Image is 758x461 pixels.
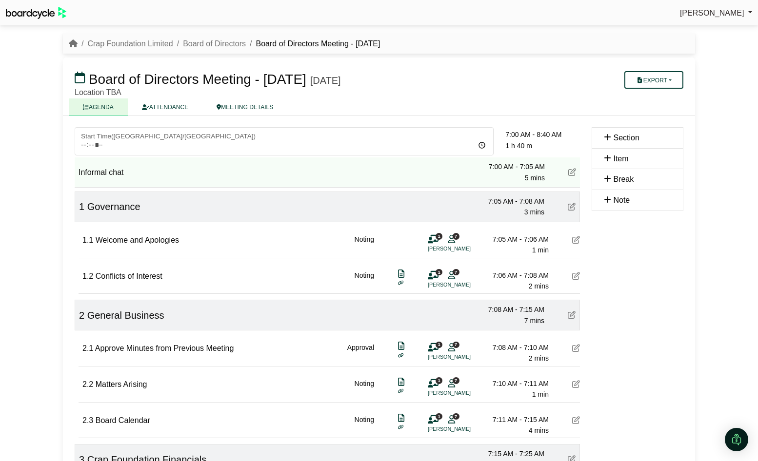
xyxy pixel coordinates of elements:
span: Governance [87,201,140,212]
div: 7:08 AM - 7:10 AM [480,342,549,353]
span: Approve Minutes from Previous Meeting [95,344,234,352]
span: Break [613,175,634,183]
span: 1 [436,342,442,348]
li: Board of Directors Meeting - [DATE] [246,38,380,50]
div: 7:08 AM - 7:15 AM [476,304,544,315]
span: Item [613,154,628,163]
div: Noting [355,270,374,292]
div: Approval [347,342,374,364]
span: General Business [87,310,164,321]
span: Informal chat [79,168,123,176]
div: 7:15 AM - 7:25 AM [476,448,544,459]
nav: breadcrumb [69,38,380,50]
span: 7 mins [524,317,544,325]
a: Crap Foundation Limited [87,39,173,48]
a: ATTENDANCE [128,98,202,115]
div: Noting [355,414,374,436]
span: Welcome and Apologies [96,236,179,244]
a: Board of Directors [183,39,246,48]
span: 7 [453,233,459,239]
span: Matters Arising [96,380,147,388]
span: 2 mins [529,354,549,362]
a: [PERSON_NAME] [680,7,752,19]
span: 1.1 [82,236,93,244]
span: [PERSON_NAME] [680,9,744,17]
div: Noting [355,378,374,400]
span: 2.1 [82,344,93,352]
span: 1 [436,269,442,275]
span: 2 [79,310,84,321]
span: Board Calendar [96,416,150,424]
span: 1 min [532,390,549,398]
div: [DATE] [310,75,341,86]
span: 1 [436,377,442,384]
div: 7:05 AM - 7:06 AM [480,234,549,245]
div: 7:11 AM - 7:15 AM [480,414,549,425]
a: AGENDA [69,98,128,115]
span: 4 mins [529,426,549,434]
li: [PERSON_NAME] [428,389,501,397]
div: 7:00 AM - 7:05 AM [477,161,545,172]
span: 7 [453,377,459,384]
div: 7:06 AM - 7:08 AM [480,270,549,281]
span: 3 mins [524,208,544,216]
span: Section [613,134,639,142]
span: 7 [453,342,459,348]
span: 1 min [532,246,549,254]
li: [PERSON_NAME] [428,245,501,253]
span: Conflicts of Interest [96,272,162,280]
span: Board of Directors Meeting - [DATE] [89,72,306,87]
span: Location TBA [75,88,121,96]
span: 1 [436,413,442,420]
div: 7:10 AM - 7:11 AM [480,378,549,389]
span: 7 [453,413,459,420]
div: 7:00 AM - 8:40 AM [505,129,580,140]
img: BoardcycleBlackGreen-aaafeed430059cb809a45853b8cf6d952af9d84e6e89e1f1685b34bfd5cb7d64.svg [6,7,66,19]
div: Noting [355,234,374,256]
li: [PERSON_NAME] [428,353,501,361]
span: 7 [453,269,459,275]
span: 2 mins [529,282,549,290]
span: 1.2 [82,272,93,280]
button: Export [624,71,683,89]
span: 1 [436,233,442,239]
span: 2.3 [82,416,93,424]
span: Note [613,196,630,204]
div: Open Intercom Messenger [725,428,748,451]
li: [PERSON_NAME] [428,281,501,289]
span: 1 [79,201,84,212]
div: 7:05 AM - 7:08 AM [476,196,544,207]
span: 2.2 [82,380,93,388]
span: 5 mins [525,174,545,182]
li: [PERSON_NAME] [428,425,501,433]
span: 1 h 40 m [505,142,532,150]
a: MEETING DETAILS [202,98,287,115]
